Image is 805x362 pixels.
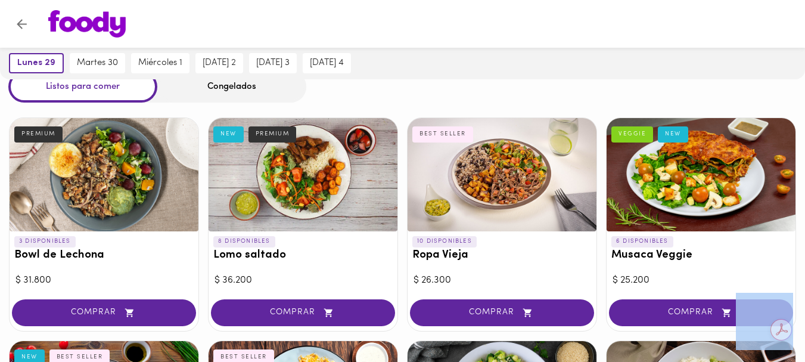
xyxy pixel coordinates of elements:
[412,249,592,262] h3: Ropa Vieja
[203,58,236,69] span: [DATE] 2
[412,236,477,247] p: 10 DISPONIBLES
[213,249,393,262] h3: Lomo saltado
[414,274,590,287] div: $ 26.300
[736,293,793,350] iframe: Messagebird Livechat Widget
[213,236,275,247] p: 8 DISPONIBLES
[211,299,395,326] button: COMPRAR
[410,299,594,326] button: COMPRAR
[48,10,126,38] img: logo.png
[613,274,790,287] div: $ 25.200
[611,249,791,262] h3: Musaca Veggie
[195,53,243,73] button: [DATE] 2
[10,118,198,231] div: Bowl de Lechona
[226,308,380,318] span: COMPRAR
[12,299,196,326] button: COMPRAR
[425,308,579,318] span: COMPRAR
[408,118,596,231] div: Ropa Vieja
[8,71,157,103] div: Listos para comer
[14,126,63,142] div: PREMIUM
[609,299,793,326] button: COMPRAR
[131,53,189,73] button: miércoles 1
[611,236,673,247] p: 6 DISPONIBLES
[27,308,181,318] span: COMPRAR
[7,10,36,39] button: Volver
[412,126,473,142] div: BEST SELLER
[607,118,795,231] div: Musaca Veggie
[611,126,653,142] div: VEGGIE
[14,249,194,262] h3: Bowl de Lechona
[213,126,244,142] div: NEW
[77,58,118,69] span: martes 30
[209,118,397,231] div: Lomo saltado
[70,53,125,73] button: martes 30
[14,236,76,247] p: 3 DISPONIBLES
[138,58,182,69] span: miércoles 1
[215,274,391,287] div: $ 36.200
[249,53,297,73] button: [DATE] 3
[17,58,55,69] span: lunes 29
[303,53,351,73] button: [DATE] 4
[624,308,778,318] span: COMPRAR
[256,58,290,69] span: [DATE] 3
[310,58,344,69] span: [DATE] 4
[658,126,688,142] div: NEW
[248,126,297,142] div: PREMIUM
[9,53,64,73] button: lunes 29
[157,71,306,103] div: Congelados
[15,274,192,287] div: $ 31.800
